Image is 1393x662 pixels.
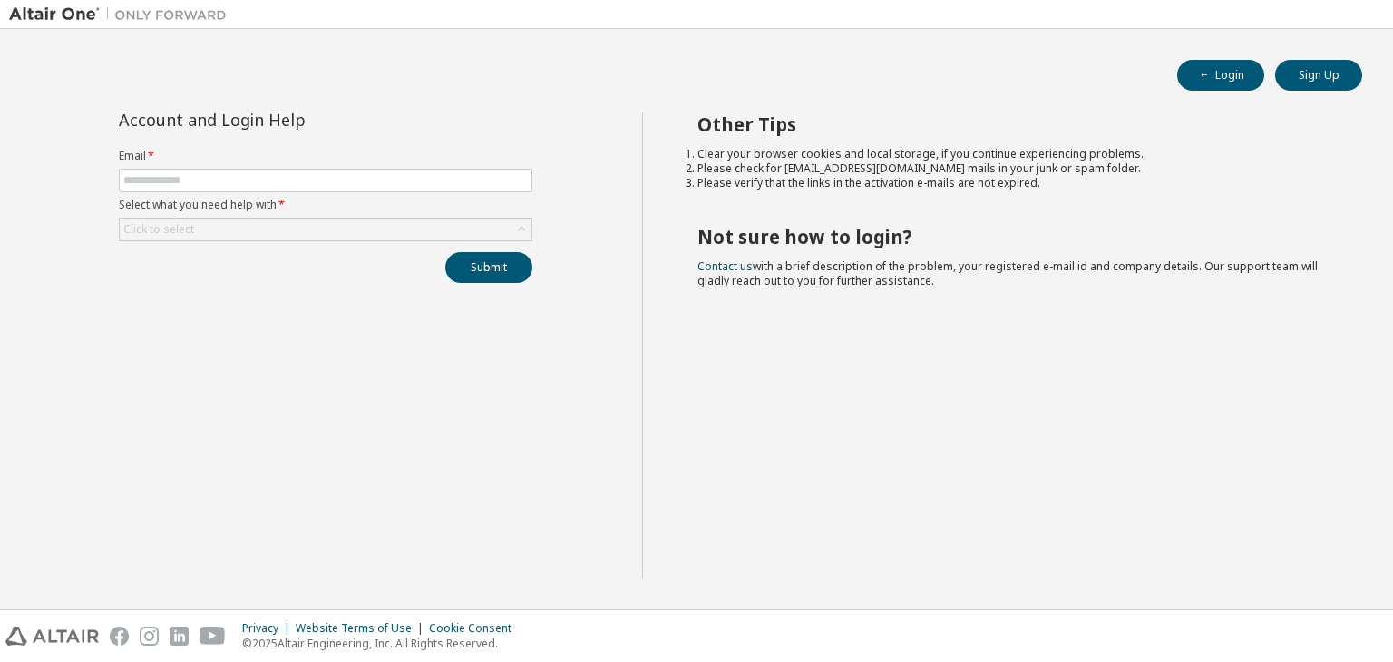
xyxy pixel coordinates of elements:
img: Altair One [9,5,236,24]
div: Website Terms of Use [296,621,429,636]
img: facebook.svg [110,627,129,646]
p: © 2025 Altair Engineering, Inc. All Rights Reserved. [242,636,522,651]
h2: Not sure how to login? [697,225,1330,248]
div: Click to select [123,222,194,237]
img: altair_logo.svg [5,627,99,646]
li: Please verify that the links in the activation e-mails are not expired. [697,176,1330,190]
li: Clear your browser cookies and local storage, if you continue experiencing problems. [697,147,1330,161]
li: Please check for [EMAIL_ADDRESS][DOMAIN_NAME] mails in your junk or spam folder. [697,161,1330,176]
label: Email [119,149,532,163]
div: Cookie Consent [429,621,522,636]
span: with a brief description of the problem, your registered e-mail id and company details. Our suppo... [697,258,1318,288]
div: Account and Login Help [119,112,450,127]
div: Click to select [120,219,531,240]
img: linkedin.svg [170,627,189,646]
button: Sign Up [1275,60,1362,91]
div: Privacy [242,621,296,636]
button: Submit [445,252,532,283]
img: youtube.svg [200,627,226,646]
h2: Other Tips [697,112,1330,136]
a: Contact us [697,258,753,274]
button: Login [1177,60,1264,91]
label: Select what you need help with [119,198,532,212]
img: instagram.svg [140,627,159,646]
